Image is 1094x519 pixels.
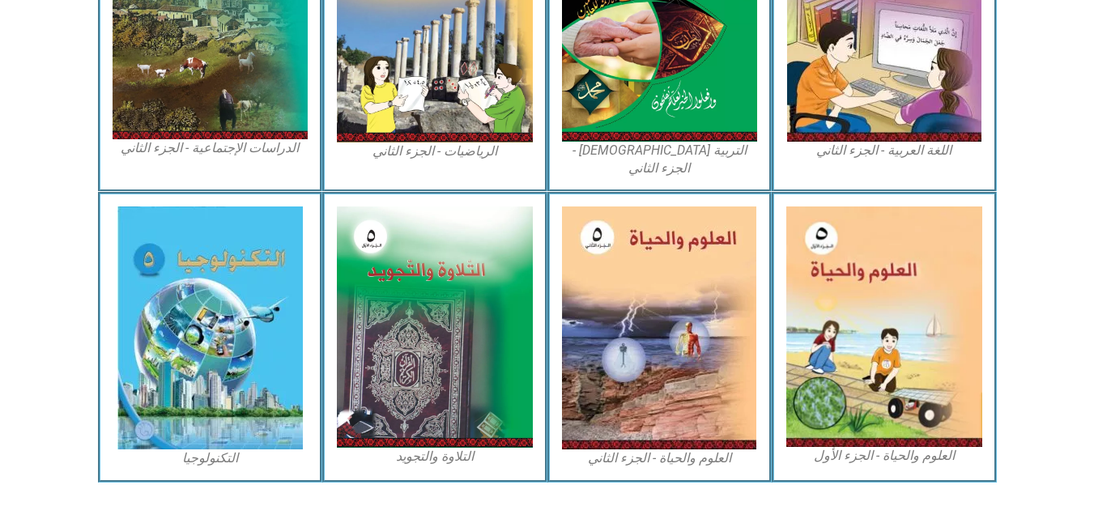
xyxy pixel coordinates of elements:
[337,143,533,160] figcaption: الرياضيات - الجزء الثاني
[562,449,758,467] figcaption: العلوم والحياة - الجزء الثاني
[337,448,533,466] figcaption: التلاوة والتجويد
[113,449,309,467] figcaption: التكنولوجيا
[786,142,982,160] figcaption: اللغة العربية - الجزء الثاني
[562,142,758,178] figcaption: التربية [DEMOGRAPHIC_DATA] - الجزء الثاني
[786,447,982,465] figcaption: العلوم والحياة - الجزء الأول
[113,139,309,157] figcaption: الدراسات الإجتماعية - الجزء الثاني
